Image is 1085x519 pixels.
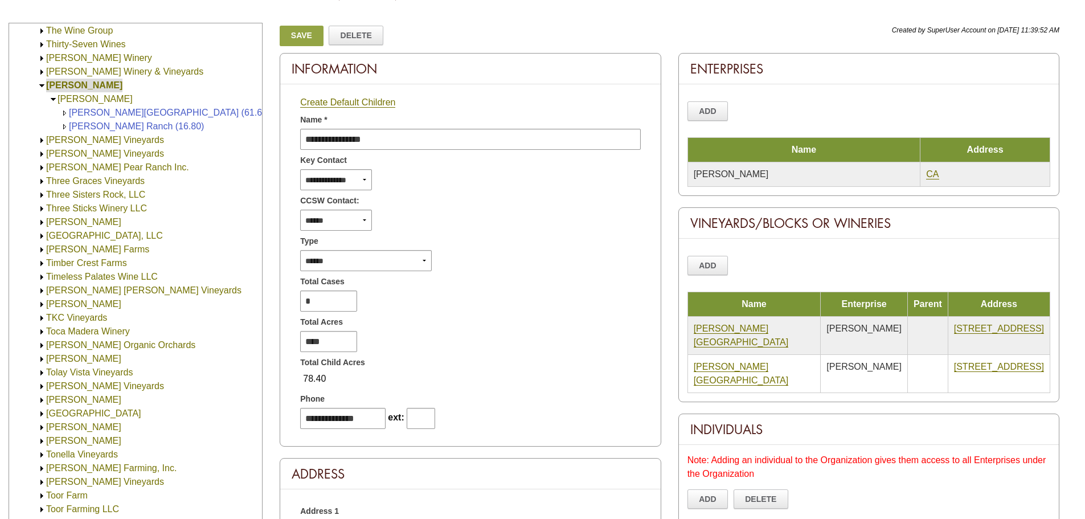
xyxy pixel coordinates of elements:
[920,138,1050,162] td: Address
[280,26,323,46] a: Save
[46,395,121,404] a: [PERSON_NAME]
[46,67,203,76] a: [PERSON_NAME] Winery & Vineyards
[926,169,939,179] a: CA
[300,393,325,405] span: Phone
[46,39,126,49] a: Thirty-Seven Wines
[38,205,46,213] img: Expand Three Sticks Winery LLC
[46,231,163,240] a: [GEOGRAPHIC_DATA], LLC
[46,504,119,514] a: Toor Farming LLC
[694,324,789,348] a: [PERSON_NAME][GEOGRAPHIC_DATA]
[280,54,660,84] div: Information
[821,292,908,317] td: Enterprise
[329,26,383,45] a: Delete
[38,164,46,172] img: Expand Thornton Pear Ranch Inc.
[46,190,145,199] a: Three Sisters Rock, LLC
[46,463,177,473] a: [PERSON_NAME] Farming, Inc.
[300,235,318,247] span: Type
[46,272,158,281] a: Timeless Palates Wine LLC
[826,362,902,371] span: [PERSON_NAME]
[826,324,902,333] span: [PERSON_NAME]
[687,256,728,275] a: Add
[46,381,164,391] a: [PERSON_NAME] Vineyards
[46,367,133,377] a: Tolay Vista Vineyards
[300,316,343,328] span: Total Acres
[388,412,404,422] span: ext:
[38,369,46,377] img: Expand Tolay Vista Vineyards
[46,135,164,145] a: [PERSON_NAME] Vineyards
[679,414,1059,445] div: Individuals
[300,357,365,369] span: Total Child Acres
[687,138,920,162] td: Name
[46,26,113,35] a: The Wine Group
[38,314,46,322] img: Expand TKC Vineyards
[46,491,88,500] a: Toor Farm
[38,287,46,295] img: Expand Tina Marie Vineyards
[38,341,46,350] img: Expand Todd Organic Orchards
[46,217,121,227] a: [PERSON_NAME]
[38,410,46,418] img: Expand Tombs Creek Vineyards
[280,459,660,489] div: Address
[38,54,46,63] img: Expand Thomas Coyne Winery
[38,437,46,446] img: Expand Tommasi Vineyard
[954,362,1044,372] a: [STREET_ADDRESS]
[954,324,1044,334] a: [STREET_ADDRESS]
[46,80,122,90] a: [PERSON_NAME]
[687,453,1050,481] div: Note: Adding an individual to the Organization gives them access to all Enterprises under the Org...
[46,340,195,350] a: [PERSON_NAME] Organic Orchards
[46,299,121,309] a: [PERSON_NAME]
[46,326,130,336] a: Toca Madera Winery
[300,154,347,166] span: Key Contact
[46,354,121,363] a: [PERSON_NAME]
[948,292,1050,317] td: Address
[46,162,189,172] a: [PERSON_NAME] Pear Ranch Inc.
[60,109,69,117] img: Expand Sibbett Ranch (61.60)
[38,68,46,76] img: Expand Thomas Fogarty Winery & Vineyards
[679,54,1059,84] div: Enterprises
[694,362,789,386] a: [PERSON_NAME][GEOGRAPHIC_DATA]
[907,292,948,317] td: Parent
[38,505,46,514] img: Expand Toor Farming LLC
[46,449,118,459] a: Tonella Vineyards
[38,382,46,391] img: Expand Tollini Vineyards
[69,108,270,117] a: [PERSON_NAME][GEOGRAPHIC_DATA] (61.60)
[38,136,46,145] img: Expand Thompson Vineyards
[687,489,728,509] a: Add
[69,121,204,131] a: [PERSON_NAME] Ranch (16.80)
[38,177,46,186] img: Expand Three Graces Vineyards
[38,300,46,309] img: Expand Titus Vineyard
[300,114,327,126] span: Name *
[38,478,46,487] img: Expand Tony Fuso Vineyards
[687,101,728,121] a: Add
[46,244,149,254] a: [PERSON_NAME] Farms
[38,218,46,227] img: Expand Thurston Vineyard
[46,258,127,268] a: Timber Crest Farms
[46,149,164,158] a: [PERSON_NAME] Vineyards
[38,355,46,363] img: Expand Todd Ventura
[300,195,359,207] span: CCSW Contact:
[38,451,46,459] img: Expand Tonella Vineyards
[38,328,46,336] img: Expand Toca Madera Winery
[46,176,145,186] a: Three Graces Vineyards
[38,259,46,268] img: Expand Timber Crest Farms
[46,477,164,487] a: [PERSON_NAME] Vineyards
[46,285,241,295] a: [PERSON_NAME] [PERSON_NAME] Vineyards
[46,313,107,322] a: TKC Vineyards
[46,408,141,418] a: [GEOGRAPHIC_DATA]
[687,292,821,317] td: Name
[38,191,46,199] img: Expand Three Sisters Rock, LLC
[46,436,121,446] a: [PERSON_NAME]
[38,246,46,254] img: Expand Tim Brandon Farms
[46,203,147,213] a: Three Sticks Winery LLC
[687,162,920,187] td: [PERSON_NAME]
[300,97,395,108] a: Create Default Children
[38,232,46,240] img: Expand Tierra Del Rio Vineyards, LLC
[38,492,46,500] img: Expand Toor Farm
[300,505,339,517] span: Address 1
[46,53,152,63] a: [PERSON_NAME] Winery
[38,273,46,281] img: Expand Timeless Palates Wine LLC
[46,422,121,432] a: [PERSON_NAME]
[38,27,46,35] img: Expand The Wine Group
[892,26,1059,34] span: Created by SuperUser Account on [DATE] 11:39:52 AM
[679,208,1059,239] div: Vineyards/Blocks or Wineries
[38,150,46,158] img: Expand Thompson Vineyards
